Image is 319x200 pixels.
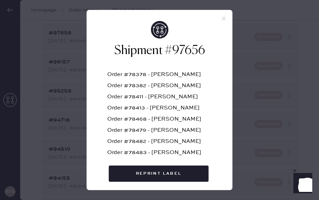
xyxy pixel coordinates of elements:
div: Order #78382 - [PERSON_NAME] [107,83,212,94]
div: Order #78413 - [PERSON_NAME] [107,105,212,117]
h2: Shipment #97656 [107,43,212,59]
div: Order #78411 - [PERSON_NAME] [107,94,212,105]
div: Order #78378 - [PERSON_NAME] [107,72,212,83]
div: Order #78479 - [PERSON_NAME] [107,128,212,139]
div: Order #78483 - [PERSON_NAME] [107,150,212,161]
button: Reprint Label [109,166,209,182]
div: Order #78468 - [PERSON_NAME] [107,117,212,128]
a: Reprint Label [109,166,210,182]
div: Order #78482 - [PERSON_NAME] [107,139,212,150]
iframe: Front Chat [287,170,316,199]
